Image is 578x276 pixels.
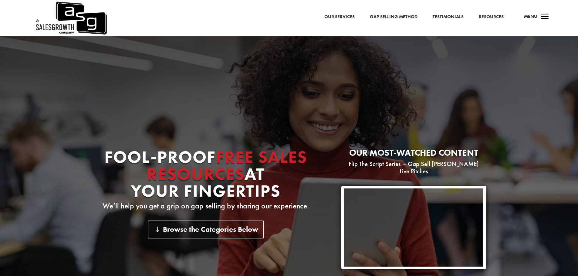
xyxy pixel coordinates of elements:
[433,13,464,21] a: Testimonials
[92,202,320,210] p: We’ll help you get a grip on gap selling by sharing our experience.
[148,221,264,238] a: Browse the Categories Below
[479,13,504,21] a: Resources
[324,13,355,21] a: Our Services
[524,13,537,19] span: Menu
[92,148,320,202] h1: Fool-proof At Your Fingertips
[539,11,551,23] span: a
[341,160,486,175] p: Flip The Script Series – Gap Sell [PERSON_NAME] Live Pitches
[147,146,307,185] span: Free Sales Resources
[341,148,486,160] h2: Our most-watched content
[370,13,417,21] a: Gap Selling Method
